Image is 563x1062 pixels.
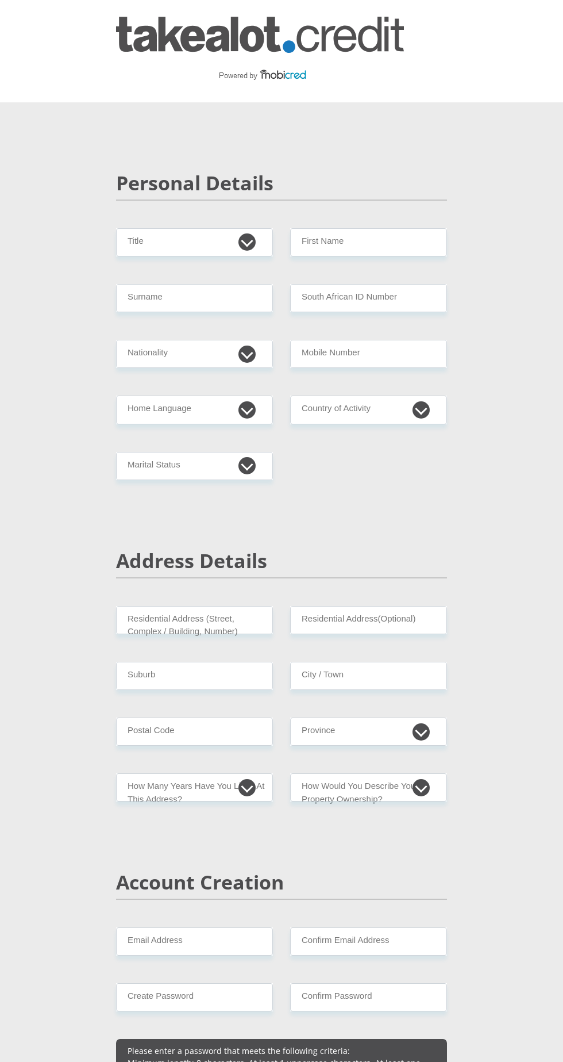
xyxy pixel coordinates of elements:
[290,927,447,956] input: Confirm Email Address
[290,284,447,312] input: ID Number
[116,773,273,802] select: Please select a value
[290,606,447,634] input: Address line 2 (Optional)
[116,549,447,573] h2: Address Details
[290,718,447,746] select: Please Select a Province
[116,171,447,195] h2: Personal Details
[116,662,273,690] input: Suburb
[116,983,273,1011] input: Create Password
[116,606,273,634] input: Valid residential address
[116,718,273,746] input: Postal Code
[290,340,447,368] input: Contact Number
[290,228,447,256] input: First Name
[116,284,273,312] input: Surname
[116,927,273,956] input: Email Address
[290,662,447,690] input: City
[290,983,447,1011] input: Confirm Password
[116,17,404,86] img: takealot_credit logo
[290,773,447,802] select: Please select a value
[116,871,447,894] h2: Account Creation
